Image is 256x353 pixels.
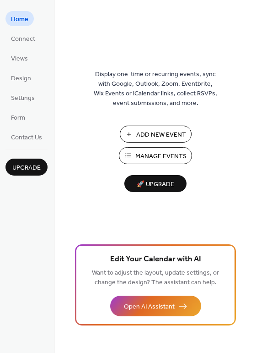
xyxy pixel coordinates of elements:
[94,70,217,108] span: Display one-time or recurring events, sync with Google, Outlook, Zoom, Eventbrite, Wix Events or ...
[11,74,31,83] span: Design
[11,54,28,64] span: Views
[11,133,42,143] span: Contact Us
[5,50,33,66] a: Views
[5,11,34,26] a: Home
[5,129,48,144] a: Contact Us
[5,70,37,85] a: Design
[11,94,35,103] span: Settings
[110,296,201,316] button: Open AI Assistant
[5,31,41,46] a: Connect
[119,147,192,164] button: Manage Events
[11,34,35,44] span: Connect
[5,159,48,176] button: Upgrade
[5,90,40,105] a: Settings
[92,267,219,289] span: Want to adjust the layout, update settings, or change the design? The assistant can help.
[5,110,31,125] a: Form
[12,163,41,173] span: Upgrade
[136,130,186,140] span: Add New Event
[124,302,175,312] span: Open AI Assistant
[110,253,201,266] span: Edit Your Calendar with AI
[130,178,181,191] span: 🚀 Upgrade
[120,126,192,143] button: Add New Event
[135,152,187,161] span: Manage Events
[11,113,25,123] span: Form
[124,175,187,192] button: 🚀 Upgrade
[11,15,28,24] span: Home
